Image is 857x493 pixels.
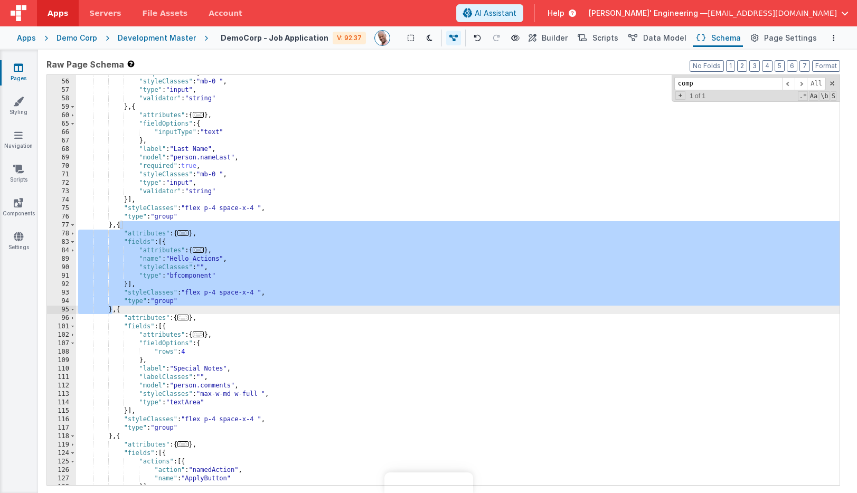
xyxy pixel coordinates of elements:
[799,60,810,72] button: 7
[749,60,760,72] button: 3
[47,280,76,289] div: 92
[375,31,390,45] img: 11ac31fe5dc3d0eff3fbbbf7b26fa6e1
[47,483,76,491] div: 128
[711,33,741,43] span: Schema
[47,356,76,365] div: 109
[548,8,564,18] span: Help
[643,33,686,43] span: Data Model
[193,247,204,253] span: ...
[47,373,76,382] div: 111
[47,339,76,348] div: 107
[798,91,807,101] span: RegExp Search
[143,8,188,18] span: File Assets
[827,32,840,44] button: Options
[674,77,782,90] input: Search for
[177,441,189,447] span: ...
[592,33,618,43] span: Scripts
[47,424,76,432] div: 117
[118,33,196,43] div: Development Master
[831,91,836,101] span: Search In Selection
[456,4,523,22] button: AI Assistant
[89,8,121,18] span: Servers
[47,103,76,111] div: 59
[56,33,97,43] div: Demo Corp
[47,323,76,331] div: 101
[685,92,710,100] span: 1 of 1
[47,399,76,407] div: 114
[809,91,818,101] span: CaseSensitive Search
[47,348,76,356] div: 108
[47,255,76,263] div: 89
[47,154,76,162] div: 69
[47,415,76,424] div: 116
[47,94,76,103] div: 58
[787,60,797,72] button: 6
[177,315,189,320] span: ...
[17,33,36,43] div: Apps
[807,77,826,90] span: Alt-Enter
[47,86,76,94] div: 57
[47,145,76,154] div: 68
[47,162,76,170] div: 70
[589,8,849,18] button: [PERSON_NAME]' Engineering — [EMAIL_ADDRESS][DOMAIN_NAME]
[47,289,76,297] div: 93
[47,187,76,196] div: 73
[46,58,124,71] span: Raw Page Schema
[221,34,328,42] h4: DemoCorp - Job Application
[762,60,773,72] button: 4
[625,29,689,47] button: Data Model
[48,8,68,18] span: Apps
[47,272,76,280] div: 91
[47,128,76,137] div: 66
[333,32,366,44] div: V: 92.37
[812,60,840,72] button: Format
[820,91,829,101] span: Whole Word Search
[47,179,76,187] div: 72
[47,297,76,306] div: 94
[47,475,76,483] div: 127
[47,306,76,314] div: 95
[737,60,747,72] button: 2
[47,78,76,86] div: 56
[47,449,76,458] div: 124
[193,112,204,118] span: ...
[47,246,76,255] div: 84
[574,29,620,47] button: Scripts
[747,29,819,47] button: Page Settings
[47,390,76,399] div: 113
[690,60,724,72] button: No Folds
[47,230,76,238] div: 78
[475,8,516,18] span: AI Assistant
[47,238,76,246] div: 83
[708,8,837,18] span: [EMAIL_ADDRESS][DOMAIN_NAME]
[775,60,785,72] button: 5
[47,221,76,230] div: 77
[193,331,204,337] span: ...
[47,196,76,204] div: 74
[675,91,685,100] span: Toggel Replace mode
[693,29,743,47] button: Schema
[525,29,570,47] button: Builder
[47,432,76,441] div: 118
[47,137,76,145] div: 67
[47,466,76,475] div: 126
[726,60,735,72] button: 1
[47,331,76,339] div: 102
[764,33,817,43] span: Page Settings
[47,213,76,221] div: 76
[47,407,76,415] div: 115
[47,120,76,128] div: 65
[47,314,76,323] div: 96
[542,33,568,43] span: Builder
[589,8,708,18] span: [PERSON_NAME]' Engineering —
[177,230,189,236] span: ...
[47,365,76,373] div: 110
[47,458,76,466] div: 125
[47,204,76,213] div: 75
[47,263,76,272] div: 90
[47,382,76,390] div: 112
[47,441,76,449] div: 119
[47,111,76,120] div: 60
[47,170,76,179] div: 71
